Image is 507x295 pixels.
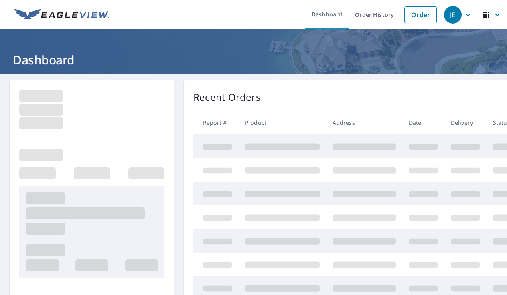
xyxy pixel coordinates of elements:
[326,111,402,134] th: Address
[10,52,497,68] h1: Dashboard
[444,6,462,24] div: JE
[193,111,239,134] th: Report #
[402,111,444,134] th: Date
[193,90,261,104] p: Recent Orders
[239,111,326,134] th: Product
[404,6,437,23] a: Order
[14,9,109,21] img: EV Logo
[444,111,487,134] th: Delivery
